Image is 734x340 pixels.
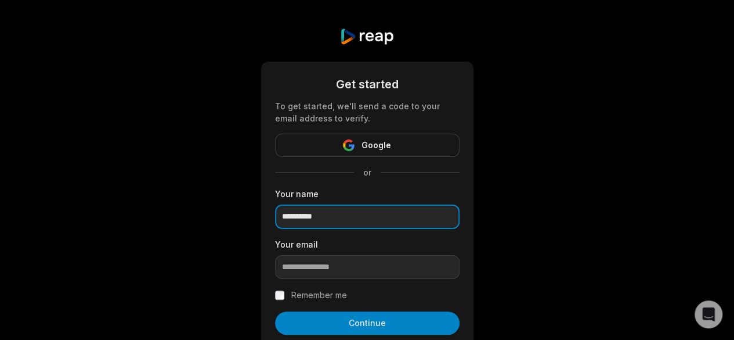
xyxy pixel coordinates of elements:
[275,188,460,200] label: Your name
[275,238,460,250] label: Your email
[275,100,460,124] div: To get started, we'll send a code to your email address to verify.
[695,300,722,328] div: Open Intercom Messenger
[275,312,460,335] button: Continue
[275,134,460,157] button: Google
[275,76,460,93] div: Get started
[354,166,381,178] span: or
[291,288,347,302] label: Remember me
[361,138,391,152] span: Google
[339,28,395,45] img: reap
